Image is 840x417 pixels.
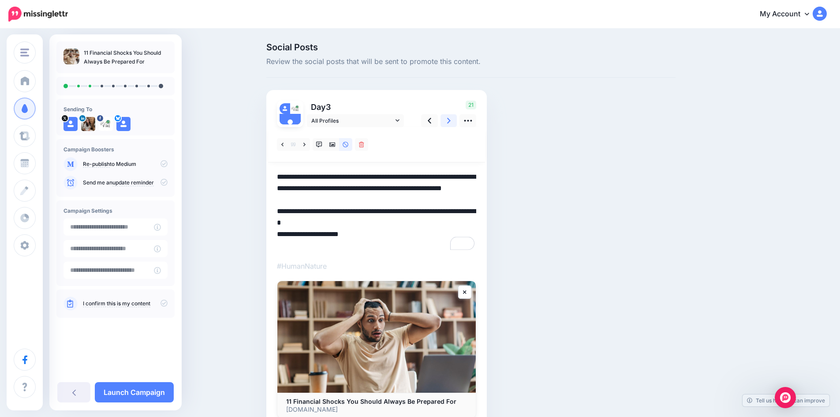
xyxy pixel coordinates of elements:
[277,171,476,252] textarea: To enrich screen reader interactions, please activate Accessibility in Grammarly extension settings
[280,103,290,114] img: user_default_image.png
[307,114,404,127] a: All Profiles
[63,106,168,113] h4: Sending To
[307,101,405,113] p: Day
[286,398,456,405] b: 11 Financial Shocks You Should Always Be Prepared For
[84,49,168,66] p: 11 Financial Shocks You Should Always Be Prepared For
[277,260,476,272] p: #HumanNature
[83,179,168,187] p: Send me an
[20,49,29,56] img: menu.png
[63,146,168,153] h4: Campaign Boosters
[63,207,168,214] h4: Campaign Settings
[81,117,95,131] img: 1690273302207-88569.png
[83,161,110,168] a: Re-publish
[83,160,168,168] p: to Medium
[466,101,476,109] span: 21
[8,7,68,22] img: Missinglettr
[286,406,467,413] p: [DOMAIN_NAME]
[116,117,131,131] img: user_default_image.png
[280,114,301,135] img: user_default_image.png
[99,117,113,131] img: 302279413_941954216721528_4677248601821306673_n-bsa153469.jpg
[311,116,393,125] span: All Profiles
[63,117,78,131] img: user_default_image.png
[83,300,150,307] a: I confirm this is my content
[326,102,331,112] span: 3
[112,179,154,186] a: update reminder
[751,4,827,25] a: My Account
[290,103,301,114] img: 302279413_941954216721528_4677248601821306673_n-bsa153469.jpg
[743,394,829,406] a: Tell us how we can improve
[775,387,796,408] div: Open Intercom Messenger
[266,56,676,68] span: Review the social posts that will be sent to promote this content.
[277,281,476,393] img: 11 Financial Shocks You Should Always Be Prepared For
[266,43,676,52] span: Social Posts
[63,49,79,64] img: 16c3157591b39776040adb91e3fd7aab_thumb.jpg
